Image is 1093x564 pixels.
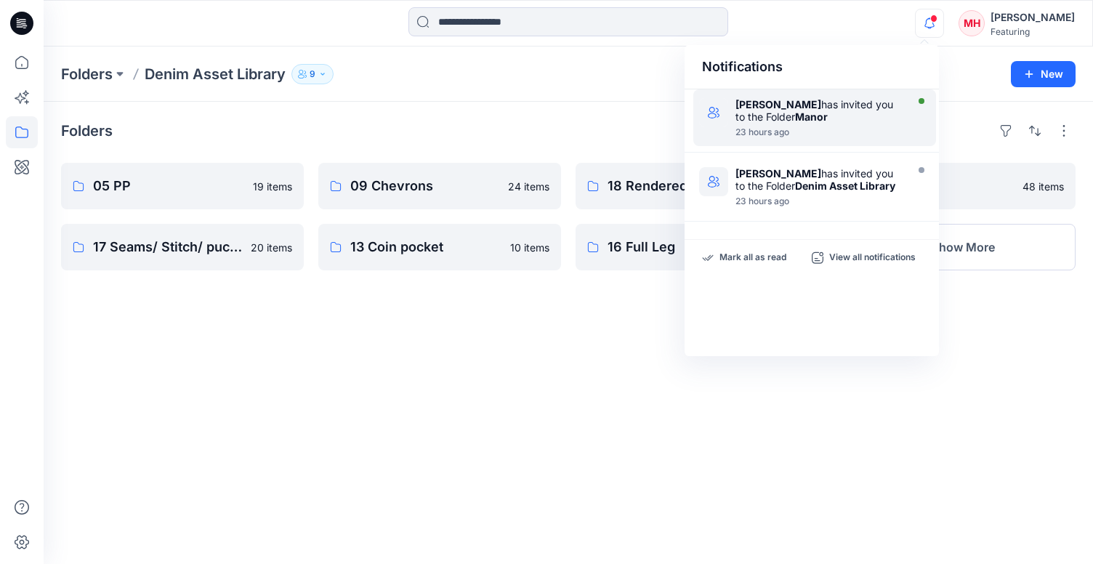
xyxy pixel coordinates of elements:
[865,176,1014,196] p: 03 Trims
[510,240,549,255] p: 10 items
[735,167,903,192] div: has invited you to the Folder
[735,196,903,206] div: Thursday, September 18, 2025 16:43
[61,224,304,270] a: 17 Seams/ Stitch/ puckering/ shadows20 items
[576,224,818,270] a: 16 Full Leg133 items
[508,179,549,194] p: 24 items
[608,176,763,196] p: 18 Rendered styles
[833,224,1076,270] button: Show More
[959,10,985,36] div: MH
[699,98,728,127] img: Manor
[699,167,728,196] img: Denim Asset Library
[795,110,828,123] strong: Manor
[310,66,315,82] p: 9
[145,64,286,84] p: Denim Asset Library
[735,167,821,180] strong: [PERSON_NAME]
[833,163,1076,209] a: 03 Trims48 items
[318,224,561,270] a: 13 Coin pocket10 items
[735,98,903,123] div: has invited you to the Folder
[576,163,818,209] a: 18 Rendered styles0 items
[1011,61,1076,87] button: New
[829,251,916,265] p: View all notifications
[93,176,244,196] p: 05 PP
[350,237,501,257] p: 13 Coin pocket
[1023,179,1064,194] p: 48 items
[608,237,752,257] p: 16 Full Leg
[61,163,304,209] a: 05 PP19 items
[795,180,895,192] strong: Denim Asset Library
[350,176,499,196] p: 09 Chevrons
[61,64,113,84] a: Folders
[251,240,292,255] p: 20 items
[685,45,939,89] div: Notifications
[735,127,903,137] div: Thursday, September 18, 2025 16:44
[291,64,334,84] button: 9
[318,163,561,209] a: 09 Chevrons24 items
[93,237,242,257] p: 17 Seams/ Stitch/ puckering/ shadows
[719,251,786,265] p: Mark all as read
[991,9,1075,26] div: [PERSON_NAME]
[991,26,1075,37] div: Featuring
[735,98,821,110] strong: [PERSON_NAME]
[61,122,113,140] h4: Folders
[253,179,292,194] p: 19 items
